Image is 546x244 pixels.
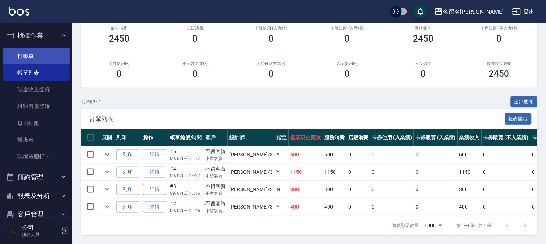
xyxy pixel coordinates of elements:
[322,181,346,198] td: 300
[497,34,502,44] h3: 0
[170,155,202,162] p: 09/07 (日) 15:17
[168,146,204,163] td: #5
[289,146,323,163] td: 600
[6,224,20,238] img: Person
[193,69,198,79] h3: 0
[116,184,139,195] button: 列印
[470,26,529,31] h2: 卡券販賣 (不入業績)
[206,200,226,207] div: 不留客資
[482,146,530,163] td: 0
[414,146,458,163] td: 0
[228,164,275,181] td: [PERSON_NAME] /3
[414,164,458,181] td: 0
[81,98,101,105] p: 共 4 筆, 1 / 1
[116,167,139,178] button: 列印
[370,164,414,181] td: 0
[206,155,226,162] p: 不留客資
[289,198,323,215] td: 400
[482,181,530,198] td: 0
[166,61,225,66] h2: 第三方卡券(-)
[168,181,204,198] td: #3
[432,4,507,19] button: 名留名[PERSON_NAME]
[22,231,59,238] p: 服務人員
[414,129,458,146] th: 卡券販賣 (入業績)
[322,164,346,181] td: 1150
[482,198,530,215] td: 0
[170,207,202,214] p: 09/07 (日) 15:16
[170,173,202,179] p: 09/07 (日) 15:17
[90,115,505,123] span: 訂單列表
[206,190,226,197] p: 不留客資
[3,81,70,98] a: 現金收支登錄
[275,146,289,163] td: Y
[3,168,70,186] button: 預約管理
[242,61,301,66] h2: 其他付款方式(-)
[470,61,529,66] h2: 營業現金應收
[3,98,70,114] a: 材料自購登錄
[242,26,301,31] h2: 卡券使用 (入業績)
[116,201,139,213] button: 列印
[482,129,530,146] th: 卡券販賣 (不入業績)
[143,149,166,160] a: 詳情
[413,34,433,44] h3: 2450
[228,198,275,215] td: [PERSON_NAME] /3
[458,146,482,163] td: 600
[370,129,414,146] th: 卡券使用 (入業績)
[168,164,204,181] td: #4
[102,167,113,177] button: expand row
[414,181,458,198] td: 0
[275,198,289,215] td: Y
[482,164,530,181] td: 0
[3,186,70,205] button: 報表及分析
[100,129,114,146] th: 展開
[206,207,226,214] p: 不留客資
[275,129,289,146] th: 指定
[168,198,204,215] td: #2
[143,201,166,213] a: 詳情
[458,164,482,181] td: 1150
[346,146,370,163] td: 0
[269,34,274,44] h3: 0
[3,26,70,45] button: 櫃檯作業
[394,61,453,66] h2: 入金儲值
[90,61,149,66] h2: 卡券使用(-)
[413,4,428,19] button: save
[346,164,370,181] td: 0
[206,182,226,190] div: 不留客資
[193,34,198,44] h3: 0
[370,146,414,163] td: 0
[228,181,275,198] td: [PERSON_NAME] /3
[143,167,166,178] a: 詳情
[370,181,414,198] td: 0
[443,7,504,16] div: 名留名[PERSON_NAME]
[143,184,166,195] a: 詳情
[289,129,323,146] th: 營業現金應收
[346,181,370,198] td: 0
[345,69,350,79] h3: 0
[102,201,113,212] button: expand row
[228,129,275,146] th: 設計師
[289,181,323,198] td: 300
[117,69,122,79] h3: 0
[3,205,70,224] button: 客戶管理
[511,96,538,108] button: 全部展開
[458,181,482,198] td: 300
[102,149,113,160] button: expand row
[322,129,346,146] th: 服務消費
[204,129,228,146] th: 客戶
[3,48,70,64] a: 打帳單
[206,148,226,155] div: 不留客資
[114,129,141,146] th: 列印
[370,198,414,215] td: 0
[421,69,426,79] h3: 0
[206,173,226,179] p: 不留客資
[322,146,346,163] td: 600
[90,26,149,31] h3: 服務消費
[345,34,350,44] h3: 0
[3,131,70,148] a: 排班表
[457,222,492,229] p: 第 1–4 筆 共 4 筆
[275,164,289,181] td: Y
[289,164,323,181] td: 1150
[318,26,376,31] h2: 卡券販賣 (入業績)
[166,26,225,31] h2: 店販消費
